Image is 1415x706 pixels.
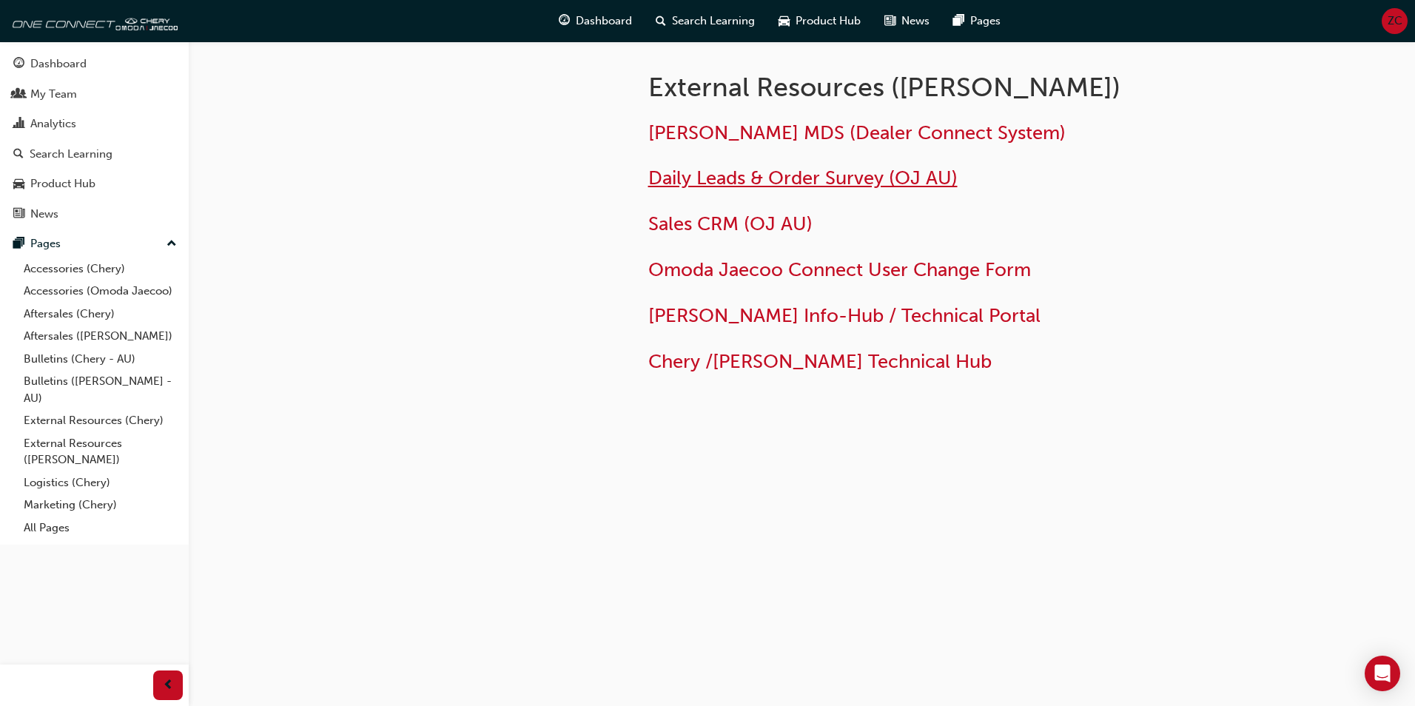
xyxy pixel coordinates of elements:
[18,325,183,348] a: Aftersales ([PERSON_NAME])
[30,56,87,73] div: Dashboard
[30,146,112,163] div: Search Learning
[163,676,174,695] span: prev-icon
[1388,13,1402,30] span: ZC
[970,13,1001,30] span: Pages
[6,81,183,108] a: My Team
[18,348,183,371] a: Bulletins (Chery - AU)
[767,6,873,36] a: car-iconProduct Hub
[779,12,790,30] span: car-icon
[13,178,24,191] span: car-icon
[30,235,61,252] div: Pages
[18,432,183,471] a: External Resources ([PERSON_NAME])
[18,280,183,303] a: Accessories (Omoda Jaecoo)
[30,86,77,103] div: My Team
[13,58,24,71] span: guage-icon
[1365,656,1400,691] div: Open Intercom Messenger
[6,230,183,258] button: Pages
[901,13,930,30] span: News
[648,167,958,189] a: Daily Leads & Order Survey (OJ AU)
[648,304,1041,327] a: [PERSON_NAME] Info-Hub / Technical Portal
[648,121,1066,144] a: [PERSON_NAME] MDS (Dealer Connect System)
[672,13,755,30] span: Search Learning
[953,12,964,30] span: pages-icon
[648,212,813,235] a: Sales CRM (OJ AU)
[18,370,183,409] a: Bulletins ([PERSON_NAME] - AU)
[18,258,183,280] a: Accessories (Chery)
[18,471,183,494] a: Logistics (Chery)
[884,12,895,30] span: news-icon
[30,115,76,132] div: Analytics
[644,6,767,36] a: search-iconSearch Learning
[941,6,1012,36] a: pages-iconPages
[648,71,1134,104] h1: External Resources ([PERSON_NAME])
[7,6,178,36] img: oneconnect
[167,235,177,254] span: up-icon
[6,170,183,198] a: Product Hub
[6,50,183,78] a: Dashboard
[648,258,1031,281] a: Omoda Jaecoo Connect User Change Form
[796,13,861,30] span: Product Hub
[13,148,24,161] span: search-icon
[6,141,183,168] a: Search Learning
[18,517,183,539] a: All Pages
[576,13,632,30] span: Dashboard
[13,118,24,131] span: chart-icon
[648,350,992,373] a: Chery /[PERSON_NAME] Technical Hub
[13,88,24,101] span: people-icon
[18,409,183,432] a: External Resources (Chery)
[6,47,183,230] button: DashboardMy TeamAnalyticsSearch LearningProduct HubNews
[18,303,183,326] a: Aftersales (Chery)
[1382,8,1408,34] button: ZC
[656,12,666,30] span: search-icon
[6,110,183,138] a: Analytics
[559,12,570,30] span: guage-icon
[13,238,24,251] span: pages-icon
[873,6,941,36] a: news-iconNews
[30,175,95,192] div: Product Hub
[18,494,183,517] a: Marketing (Chery)
[6,201,183,228] a: News
[30,206,58,223] div: News
[547,6,644,36] a: guage-iconDashboard
[13,208,24,221] span: news-icon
